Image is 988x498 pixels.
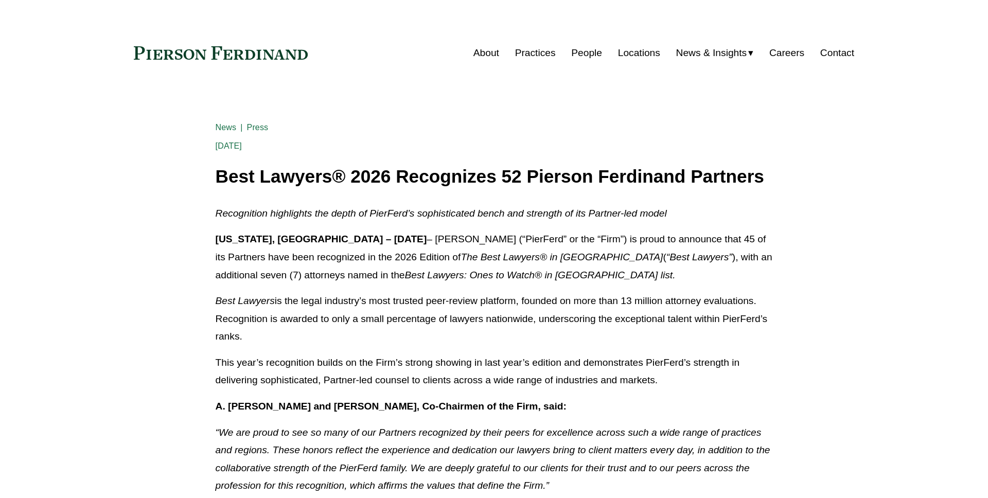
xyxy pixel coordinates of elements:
[216,292,773,346] p: is the legal industry’s most trusted peer-review platform, founded on more than 13 million attorn...
[247,123,269,132] a: Press
[216,295,275,306] em: Best Lawyers
[618,43,660,63] a: Locations
[461,252,663,262] em: The Best Lawyers® in [GEOGRAPHIC_DATA]
[216,141,242,150] span: [DATE]
[515,43,556,63] a: Practices
[216,354,773,389] p: This year’s recognition builds on the Firm’s strong showing in last year’s edition and demonstrat...
[216,208,667,219] em: Recognition highlights the depth of PierFerd’s sophisticated bench and strength of its Partner-le...
[676,43,754,63] a: folder dropdown
[473,43,499,63] a: About
[820,43,854,63] a: Contact
[216,123,237,132] a: News
[769,43,804,63] a: Careers
[216,167,773,187] h1: Best Lawyers® 2026 Recognizes 52 Pierson Ferdinand Partners
[216,230,773,284] p: – [PERSON_NAME] (“PierFerd” or the “Firm”) is proud to announce that 45 of its Partners have been...
[216,234,427,244] strong: [US_STATE], [GEOGRAPHIC_DATA] – [DATE]
[571,43,602,63] a: People
[676,44,747,62] span: News & Insights
[405,270,676,280] em: Best Lawyers: Ones to Watch® in [GEOGRAPHIC_DATA] list.
[216,401,567,412] strong: A. [PERSON_NAME] and [PERSON_NAME], Co-Chairmen of the Firm, said:
[666,252,732,262] em: “Best Lawyers”
[216,427,773,491] em: “We are proud to see so many of our Partners recognized by their peers for excellence across such...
